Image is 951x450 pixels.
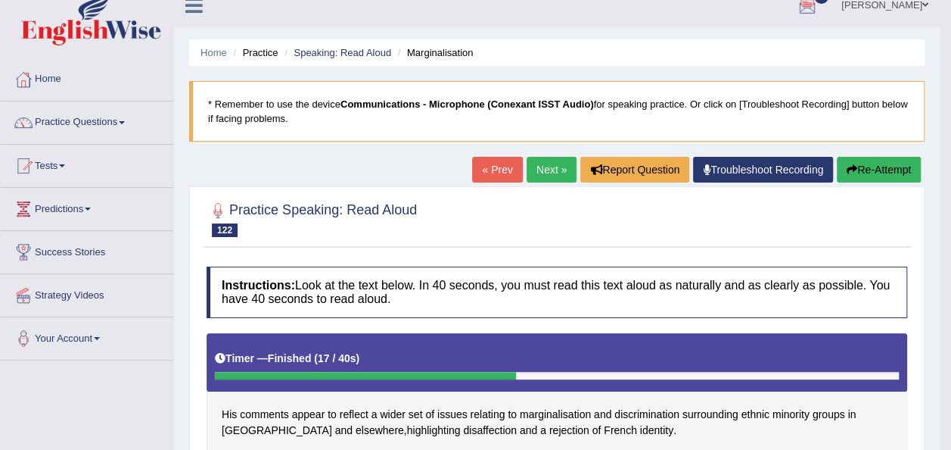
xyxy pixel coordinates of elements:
[527,157,577,183] a: Next »
[682,407,738,423] span: Click to see word definition
[693,157,833,183] a: Troubleshoot Recording
[222,407,237,423] span: Click to see word definition
[222,423,332,439] span: Click to see word definition
[520,407,591,423] span: Click to see word definition
[592,423,601,439] span: Click to see word definition
[837,157,921,183] button: Re-Attempt
[1,317,173,355] a: Your Account
[340,98,594,110] b: Communications - Microphone (Conexant ISST Audio)
[425,407,434,423] span: Click to see word definition
[328,407,337,423] span: Click to see word definition
[813,407,845,423] span: Click to see word definition
[318,352,356,364] b: 17 / 40s
[549,423,589,439] span: Click to see word definition
[292,407,325,423] span: Click to see word definition
[314,352,318,364] b: (
[1,274,173,312] a: Strategy Videos
[340,407,368,423] span: Click to see word definition
[640,423,673,439] span: Click to see word definition
[222,279,295,292] b: Instructions:
[772,407,810,423] span: Click to see word definition
[356,352,360,364] b: )
[371,407,378,423] span: Click to see word definition
[268,352,312,364] b: Finished
[437,407,468,423] span: Click to see word definition
[847,407,856,423] span: Click to see word definition
[580,157,689,183] button: Report Question
[614,407,679,423] span: Click to see word definition
[200,47,227,58] a: Home
[240,407,289,423] span: Click to see word definition
[540,423,546,439] span: Click to see word definition
[294,47,391,58] a: Speaking: Read Aloud
[1,188,173,226] a: Predictions
[189,81,925,142] blockquote: * Remember to use the device for speaking practice. Or click on [Troubleshoot Recording] button b...
[1,231,173,269] a: Success Stories
[335,423,353,439] span: Click to see word definition
[207,267,907,317] h4: Look at the text below. In 40 seconds, you must read this text aloud as naturally and as clearly ...
[215,353,359,364] h5: Timer —
[407,423,461,439] span: Click to see word definition
[380,407,405,423] span: Click to see word definition
[409,407,423,423] span: Click to see word definition
[472,157,522,183] a: « Prev
[463,423,517,439] span: Click to see word definition
[470,407,505,423] span: Click to see word definition
[1,145,173,183] a: Tests
[1,58,173,96] a: Home
[229,45,278,60] li: Practice
[1,102,173,139] a: Practice Questions
[207,199,417,237] h2: Practice Speaking: Read Aloud
[508,407,517,423] span: Click to see word definition
[604,423,637,439] span: Click to see word definition
[594,407,611,423] span: Click to see word definition
[356,423,404,439] span: Click to see word definition
[520,423,537,439] span: Click to see word definition
[741,407,769,423] span: Click to see word definition
[212,223,238,237] span: 122
[394,45,474,60] li: Marginalisation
